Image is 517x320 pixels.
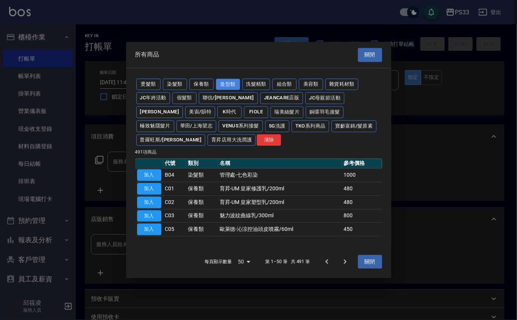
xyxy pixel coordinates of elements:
button: 關閉 [358,48,382,62]
button: 美宙/韻特 [185,106,215,118]
div: 50 [235,251,253,272]
button: 銅環羽毛接髮 [306,106,344,118]
button: JC年終活動 [136,93,170,104]
th: 類別 [186,159,217,169]
td: C03 [163,209,186,223]
button: 燙髮類 [136,78,161,90]
button: 普羅旺斯/[PERSON_NAME] [136,134,206,146]
td: C01 [163,182,186,196]
button: JC母親節活動 [305,93,344,104]
th: 名稱 [218,159,342,169]
td: 保養類 [186,182,217,196]
td: 保養類 [186,209,217,223]
button: 5G洗護 [265,120,289,132]
button: 洗髮精類 [242,78,270,90]
button: 加入 [137,210,161,222]
td: 800 [342,209,382,223]
td: B04 [163,168,186,182]
button: 美容類 [299,78,323,90]
p: 第 1–50 筆 共 491 筆 [265,259,310,265]
button: 加入 [137,183,161,195]
button: 聯信/[PERSON_NAME] [199,93,258,104]
td: C02 [163,196,186,209]
button: 加入 [137,196,161,208]
button: 清除 [257,134,281,146]
button: 組合類 [272,78,297,90]
td: 1000 [342,168,382,182]
td: 育昇-UM 皇家塑型乳/200ml [218,196,342,209]
button: [PERSON_NAME] [136,106,183,118]
th: 參考價格 [342,159,382,169]
button: 關閉 [358,255,382,269]
button: FIOLE [244,106,268,118]
td: C05 [163,223,186,236]
td: 管理處-七色彩染 [218,168,342,182]
td: 育昇-UM 皇家修護乳/200ml [218,182,342,196]
button: Venus系列接髮 [219,120,262,132]
button: TKO系列商品 [292,120,330,132]
button: 加入 [137,169,161,181]
button: 育昇店用大洗潤護 [208,134,256,146]
td: 480 [342,196,382,209]
td: 魅力波紋曲線乳/300ml [218,209,342,223]
button: 雜貨耗材類 [325,78,358,90]
p: 491 項商品 [135,149,382,156]
td: 歐萊德-沁涼控油頭皮噴霧/60ml [218,223,342,236]
button: 造型類 [216,78,240,90]
button: 假髮類 [172,93,197,104]
button: 加入 [137,224,161,235]
button: JeanCare店販 [260,93,303,104]
button: Go to next page [336,253,354,271]
td: 480 [342,182,382,196]
td: 450 [342,223,382,236]
td: 保養類 [186,196,217,209]
button: 華田/上海望志 [176,120,217,132]
button: 寶齡富錦/髮原素 [331,120,376,132]
button: K時代 [217,106,242,118]
button: 染髮類 [163,78,187,90]
th: 代號 [163,159,186,169]
button: 保養類 [189,78,214,90]
td: 染髮類 [186,168,217,182]
span: 所有商品 [135,51,159,59]
button: 極致魅隱髮片 [136,120,174,132]
td: 保養類 [186,223,217,236]
button: 瑞美絲髮片 [270,106,303,118]
p: 每頁顯示數量 [205,259,232,265]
